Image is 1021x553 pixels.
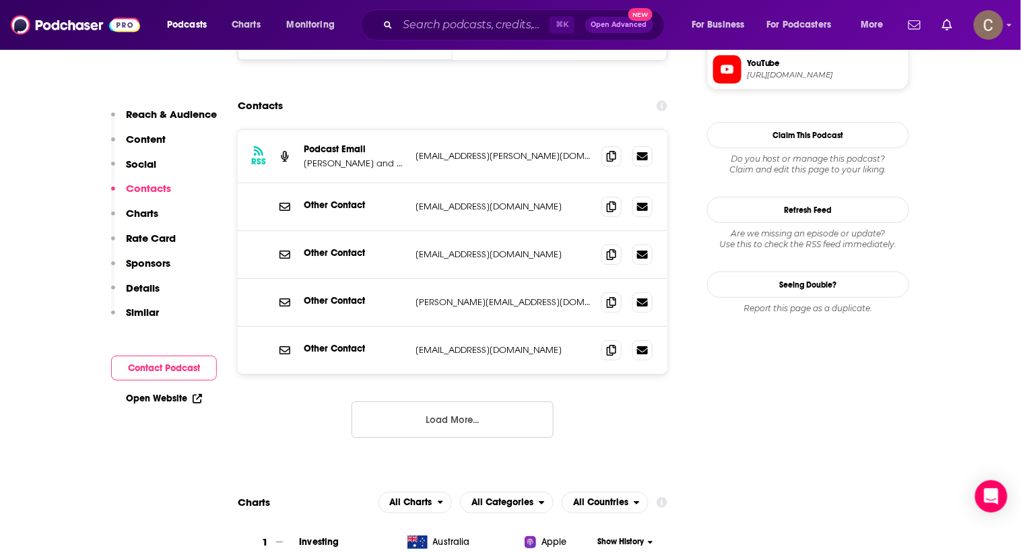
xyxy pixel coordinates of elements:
button: Refresh Feed [707,197,909,223]
span: More [861,15,884,34]
p: [PERSON_NAME] and [PERSON_NAME] [304,158,405,169]
button: Similar [111,306,159,331]
p: Rate Card [126,232,176,245]
a: Show notifications dropdown [903,13,926,36]
p: [PERSON_NAME][EMAIL_ADDRESS][DOMAIN_NAME] [416,296,591,308]
button: Load More... [352,401,554,438]
h2: Categories [460,492,554,513]
a: Open Website [126,393,202,404]
p: Other Contact [304,199,405,211]
p: Charts [126,207,158,220]
p: Social [126,158,156,170]
button: Contacts [111,182,171,207]
a: Apple [525,535,593,549]
span: For Podcasters [767,15,832,34]
p: Contacts [126,182,171,195]
button: Content [111,133,166,158]
button: Details [111,282,160,306]
p: Sponsors [126,257,170,269]
h2: Platforms [378,492,453,513]
span: Open Advanced [591,22,647,28]
h2: Countries [562,492,649,513]
span: Do you host or manage this podcast? [707,154,909,164]
a: Australia [402,535,525,549]
div: Open Intercom Messenger [975,480,1008,513]
div: Are we missing an episode or update? Use this to check the RSS feed immediately. [707,228,909,250]
p: Reach & Audience [126,108,217,121]
button: open menu [682,14,762,36]
span: ⌘ K [550,16,574,34]
a: Investing [299,536,339,548]
p: [EMAIL_ADDRESS][PERSON_NAME][DOMAIN_NAME] [416,150,591,162]
a: YouTube[URL][DOMAIN_NAME] [713,55,903,84]
p: [EMAIL_ADDRESS][DOMAIN_NAME] [416,201,591,212]
span: Monitoring [287,15,335,34]
img: User Profile [974,10,1003,40]
p: Details [126,282,160,294]
span: Charts [232,15,261,34]
button: Social [111,158,156,183]
p: Similar [126,306,159,319]
span: Australia [433,535,470,549]
span: Show History [597,536,644,548]
span: YouTube [747,57,903,69]
img: Podchaser - Follow, Share and Rate Podcasts [11,12,140,38]
button: open menu [277,14,352,36]
span: Apple [541,535,567,549]
p: Podcast Email [304,143,405,155]
button: open menu [562,492,649,513]
a: Seeing Double? [707,271,909,298]
a: Charts [223,14,269,36]
span: https://www.youtube.com/@Shesonthemoney [747,70,903,80]
button: Show profile menu [974,10,1003,40]
button: open menu [460,492,554,513]
button: Open AdvancedNew [585,17,653,33]
span: All Categories [471,498,533,507]
div: Report this page as a duplicate. [707,303,909,314]
span: Podcasts [167,15,207,34]
span: All Countries [573,498,628,507]
button: Charts [111,207,158,232]
h3: 1 [262,535,268,550]
span: All Charts [390,498,432,507]
a: Show notifications dropdown [937,13,958,36]
span: For Business [692,15,745,34]
button: Rate Card [111,232,176,257]
h3: RSS [251,156,266,167]
div: Search podcasts, credits, & more... [374,9,678,40]
span: Logged in as clay.bolton [974,10,1003,40]
button: Sponsors [111,257,170,282]
input: Search podcasts, credits, & more... [398,14,550,36]
button: open menu [758,14,851,36]
button: Show History [593,536,658,548]
button: open menu [158,14,224,36]
h2: Contacts [238,93,283,119]
p: Other Contact [304,295,405,306]
button: open menu [378,492,453,513]
button: Contact Podcast [111,356,217,381]
p: [EMAIL_ADDRESS][DOMAIN_NAME] [416,344,591,356]
h2: Charts [238,496,270,509]
p: Other Contact [304,247,405,259]
button: Claim This Podcast [707,122,909,148]
button: Reach & Audience [111,108,217,133]
p: [EMAIL_ADDRESS][DOMAIN_NAME] [416,249,591,260]
div: Claim and edit this page to your liking. [707,154,909,175]
button: open menu [851,14,900,36]
span: New [628,8,653,21]
p: Other Contact [304,343,405,354]
p: Content [126,133,166,145]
